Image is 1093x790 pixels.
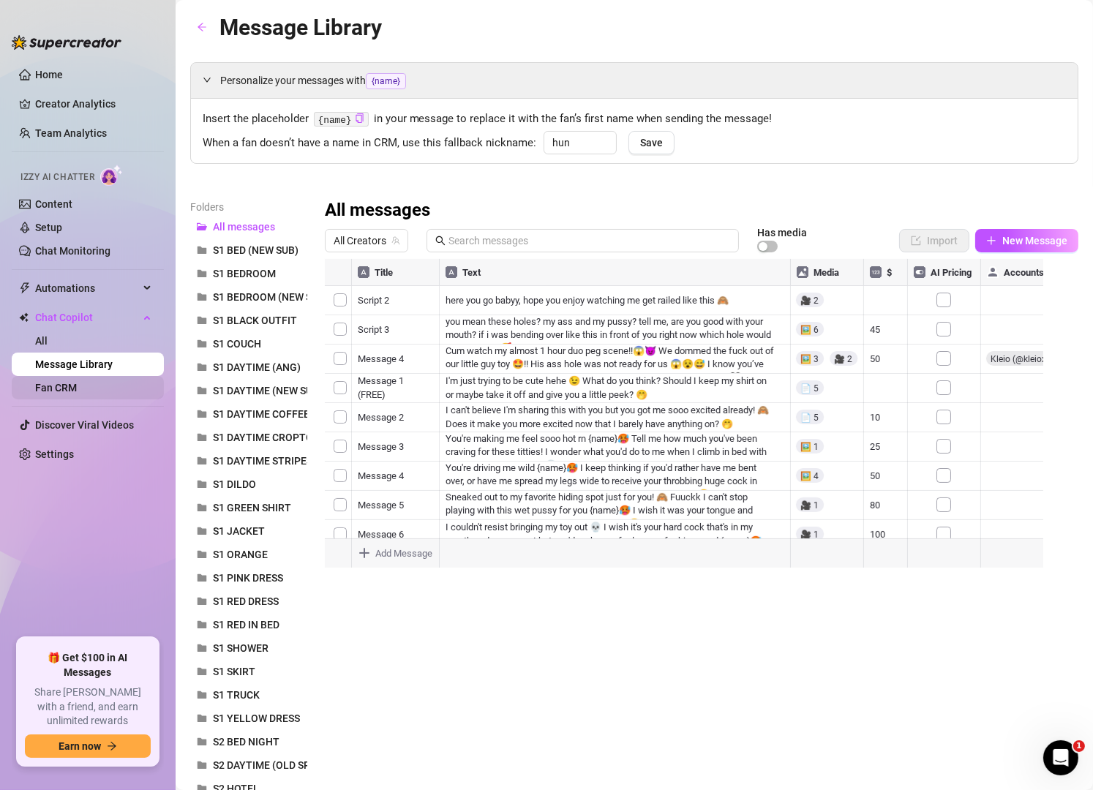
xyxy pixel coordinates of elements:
[986,236,996,246] span: plus
[35,276,139,300] span: Automations
[35,222,62,233] a: Setup
[190,590,307,613] button: S1 RED DRESS
[190,660,307,683] button: S1 SKIRT
[197,245,207,255] span: folder
[197,456,207,466] span: folder
[197,339,207,349] span: folder
[899,229,969,252] button: Import
[435,236,446,246] span: search
[190,402,307,426] button: S1 DAYTIME COFFEE
[190,683,307,707] button: S1 TRUCK
[1043,740,1078,775] iframe: Intercom live chat
[213,642,268,654] span: S1 SHOWER
[190,496,307,519] button: S1 GREEN SHIRT
[197,432,207,443] span: folder
[213,572,283,584] span: S1 PINK DRESS
[197,362,207,372] span: folder
[35,92,152,116] a: Creator Analytics
[325,199,430,222] h3: All messages
[197,713,207,723] span: folder
[366,73,406,89] span: {name}
[213,759,352,771] span: S2 DAYTIME (OLD SPENDERS)
[190,753,307,777] button: S2 DAYTIME (OLD SPENDERS)
[190,215,307,238] button: All messages
[197,549,207,560] span: folder
[203,110,1066,128] span: Insert the placeholder in your message to replace it with the fan’s first name when sending the m...
[213,338,261,350] span: S1 COUCH
[25,734,151,758] button: Earn nowarrow-right
[190,730,307,753] button: S2 BED NIGHT
[197,292,207,302] span: folder
[220,72,1066,89] span: Personalize your messages with
[35,198,72,210] a: Content
[190,473,307,496] button: S1 DILDO
[190,426,307,449] button: S1 DAYTIME CROPTOP
[213,666,255,677] span: S1 SKIRT
[213,432,320,443] span: S1 DAYTIME CROPTOP
[640,137,663,148] span: Save
[190,613,307,636] button: S1 RED IN BED
[190,636,307,660] button: S1 SHOWER
[190,332,307,355] button: S1 COUCH
[190,238,307,262] button: S1 BED (NEW SUB)
[197,503,207,513] span: folder
[213,619,279,631] span: S1 RED IN BED
[35,245,110,257] a: Chat Monitoring
[213,361,301,373] span: S1 DAYTIME (ANG)
[1073,740,1085,752] span: 1
[213,502,291,513] span: S1 GREEN SHIRT
[213,385,323,396] span: S1 DAYTIME (NEW SUB)
[197,479,207,489] span: folder
[213,712,300,724] span: S1 YELLOW DRESS
[190,519,307,543] button: S1 JACKET
[213,244,298,256] span: S1 BED (NEW SUB)
[35,358,113,370] a: Message Library
[213,221,275,233] span: All messages
[355,113,364,124] button: Click to Copy
[197,643,207,653] span: folder
[975,229,1078,252] button: New Message
[12,35,121,50] img: logo-BBDzfeDw.svg
[19,312,29,323] img: Chat Copilot
[190,309,307,332] button: S1 BLACK OUTFIT
[35,306,139,329] span: Chat Copilot
[213,291,328,303] span: S1 BEDROOM (NEW SUB)
[197,690,207,700] span: folder
[190,449,307,473] button: S1 DAYTIME STRIPES
[197,315,207,326] span: folder
[35,419,134,431] a: Discover Viral Videos
[197,573,207,583] span: folder
[213,478,256,490] span: S1 DILDO
[197,737,207,747] span: folder
[213,455,312,467] span: S1 DAYTIME STRIPES
[25,651,151,680] span: 🎁 Get $100 in AI Messages
[190,262,307,285] button: S1 BEDROOM
[203,75,211,84] span: expanded
[213,315,297,326] span: S1 BLACK OUTFIT
[391,236,400,245] span: team
[197,409,207,419] span: folder
[25,685,151,729] span: Share [PERSON_NAME] with a friend, and earn unlimited rewards
[20,170,94,184] span: Izzy AI Chatter
[197,596,207,606] span: folder
[213,525,265,537] span: S1 JACKET
[197,666,207,677] span: folder
[757,228,807,237] article: Has media
[197,526,207,536] span: folder
[203,135,536,152] span: When a fan doesn’t have a name in CRM, use this fallback nickname:
[448,233,730,249] input: Search messages
[107,741,117,751] span: arrow-right
[197,222,207,232] span: folder-open
[219,10,382,45] article: Message Library
[197,268,207,279] span: folder
[197,620,207,630] span: folder
[35,69,63,80] a: Home
[190,199,307,215] article: Folders
[190,379,307,402] button: S1 DAYTIME (NEW SUB)
[35,335,48,347] a: All
[190,285,307,309] button: S1 BEDROOM (NEW SUB)
[213,549,268,560] span: S1 ORANGE
[35,127,107,139] a: Team Analytics
[213,595,279,607] span: S1 RED DRESS
[213,408,309,420] span: S1 DAYTIME COFFEE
